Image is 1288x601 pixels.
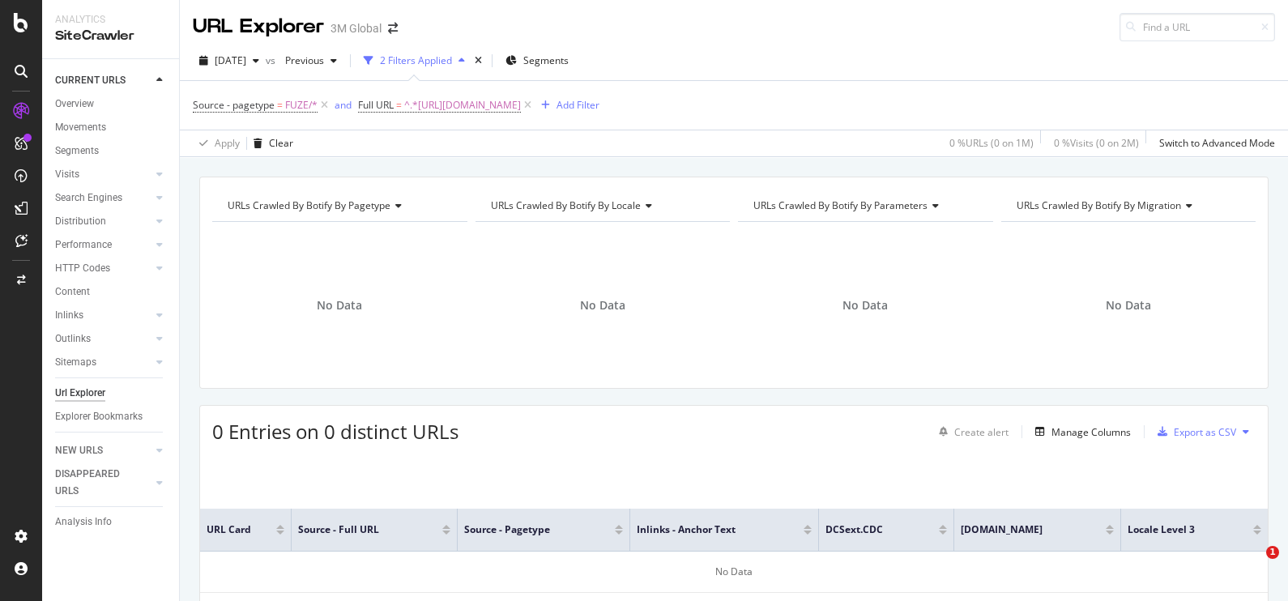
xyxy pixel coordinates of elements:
[55,119,106,136] div: Movements
[55,514,112,531] div: Analysis Info
[55,237,112,254] div: Performance
[1054,136,1139,150] div: 0 % Visits ( 0 on 2M )
[954,425,1009,439] div: Create alert
[1233,546,1272,585] iframe: Intercom live chat
[55,514,168,531] a: Analysis Info
[55,119,168,136] a: Movements
[1266,546,1279,559] span: 1
[55,354,96,371] div: Sitemaps
[1128,522,1229,537] span: locale Level 3
[499,48,575,74] button: Segments
[55,466,151,500] a: DISAPPEARED URLS
[193,98,275,112] span: Source - pagetype
[1029,422,1131,441] button: Manage Columns
[279,48,343,74] button: Previous
[215,53,246,67] span: 2025 Aug. 24th
[396,98,402,112] span: =
[55,408,143,425] div: Explorer Bookmarks
[55,72,151,89] a: CURRENT URLS
[55,307,83,324] div: Inlinks
[277,98,283,112] span: =
[388,23,398,34] div: arrow-right-arrow-left
[200,552,1268,593] div: No Data
[1153,130,1275,156] button: Switch to Advanced Mode
[488,193,716,219] h4: URLs Crawled By Botify By locale
[269,136,293,150] div: Clear
[55,330,91,347] div: Outlinks
[55,442,103,459] div: NEW URLS
[266,53,279,67] span: vs
[580,297,625,313] span: No Data
[380,53,452,67] div: 2 Filters Applied
[207,522,272,537] span: URL Card
[55,143,99,160] div: Segments
[491,198,641,212] span: URLs Crawled By Botify By locale
[932,419,1009,445] button: Create alert
[750,193,979,219] h4: URLs Crawled By Botify By parameters
[55,330,151,347] a: Outlinks
[55,283,168,300] a: Content
[753,198,928,212] span: URLs Crawled By Botify By parameters
[285,94,318,117] span: FUZE/*
[212,418,458,445] span: 0 Entries on 0 distinct URLs
[55,143,168,160] a: Segments
[55,27,166,45] div: SiteCrawler
[215,136,240,150] div: Apply
[298,522,418,537] span: Source - Full URL
[1013,193,1242,219] h4: URLs Crawled By Botify By migration
[335,98,352,112] div: and
[55,166,151,183] a: Visits
[55,213,151,230] a: Distribution
[404,94,521,117] span: ^.*[URL][DOMAIN_NAME]
[55,408,168,425] a: Explorer Bookmarks
[55,354,151,371] a: Sitemaps
[842,297,888,313] span: No Data
[228,198,390,212] span: URLs Crawled By Botify By pagetype
[961,522,1081,537] span: [DOMAIN_NAME]
[55,72,126,89] div: CURRENT URLS
[55,166,79,183] div: Visits
[317,297,362,313] span: No Data
[55,96,94,113] div: Overview
[55,307,151,324] a: Inlinks
[55,260,110,277] div: HTTP Codes
[1051,425,1131,439] div: Manage Columns
[1017,198,1181,212] span: URLs Crawled By Botify By migration
[55,385,105,402] div: Url Explorer
[535,96,599,115] button: Add Filter
[637,522,779,537] span: Inlinks - Anchor Text
[55,190,122,207] div: Search Engines
[247,130,293,156] button: Clear
[357,48,471,74] button: 2 Filters Applied
[1159,136,1275,150] div: Switch to Advanced Mode
[464,522,590,537] span: Source - pagetype
[55,213,106,230] div: Distribution
[193,130,240,156] button: Apply
[55,442,151,459] a: NEW URLS
[193,48,266,74] button: [DATE]
[557,98,599,112] div: Add Filter
[1120,13,1275,41] input: Find a URL
[55,96,168,113] a: Overview
[1106,297,1151,313] span: No Data
[1174,425,1236,439] div: Export as CSV
[55,237,151,254] a: Performance
[55,466,137,500] div: DISAPPEARED URLS
[825,522,915,537] span: DCSext.CDC
[279,53,324,67] span: Previous
[1151,419,1236,445] button: Export as CSV
[55,283,90,300] div: Content
[55,13,166,27] div: Analytics
[471,53,485,69] div: times
[55,190,151,207] a: Search Engines
[949,136,1034,150] div: 0 % URLs ( 0 on 1M )
[523,53,569,67] span: Segments
[55,260,151,277] a: HTTP Codes
[193,13,324,40] div: URL Explorer
[331,20,382,36] div: 3M Global
[335,97,352,113] button: and
[358,98,394,112] span: Full URL
[224,193,453,219] h4: URLs Crawled By Botify By pagetype
[55,385,168,402] a: Url Explorer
